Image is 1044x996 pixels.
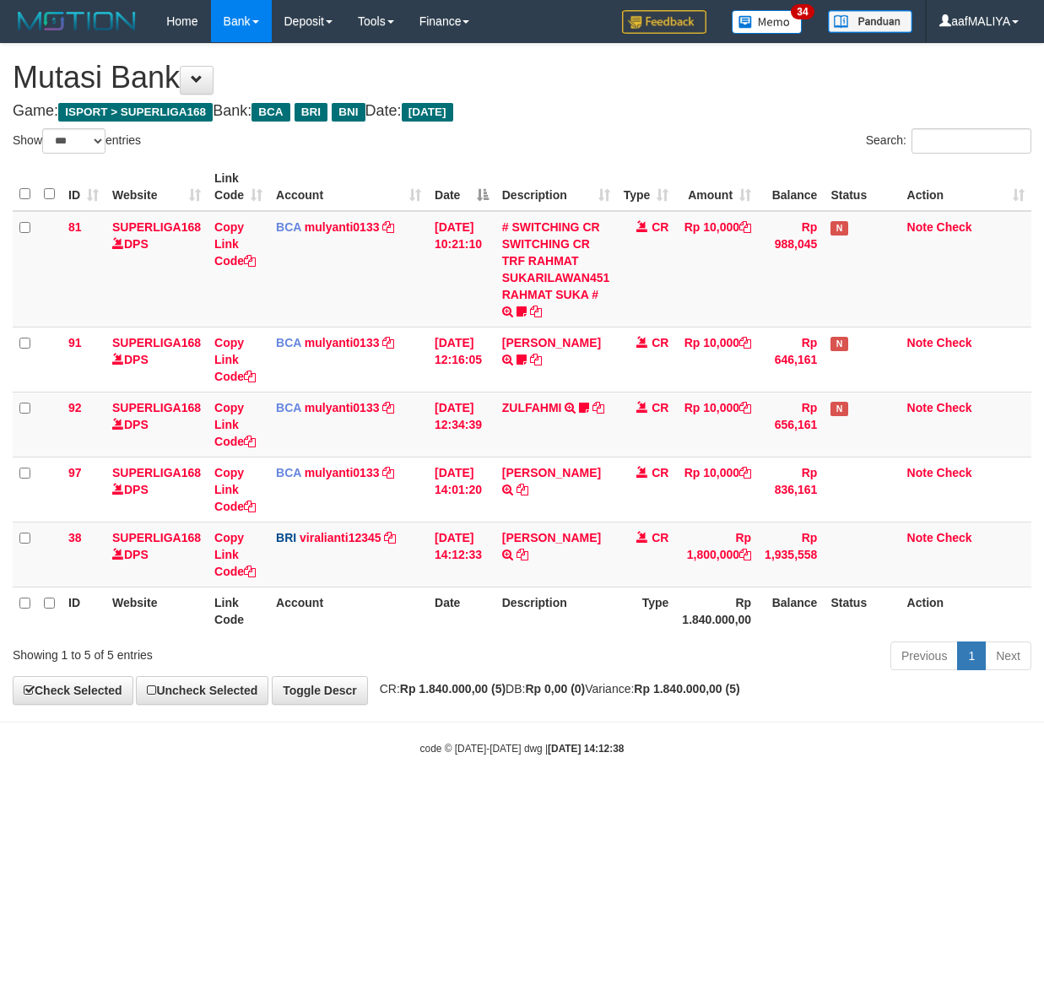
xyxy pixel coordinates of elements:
[105,163,208,211] th: Website: activate to sort column ascending
[502,336,601,349] a: [PERSON_NAME]
[13,640,422,663] div: Showing 1 to 5 of 5 entries
[382,220,394,234] a: Copy mulyanti0133 to clipboard
[428,587,495,635] th: Date
[530,353,542,366] a: Copy RIYO RAHMAN to clipboard
[937,401,972,414] a: Check
[652,401,668,414] span: CR
[105,211,208,327] td: DPS
[622,10,706,34] img: Feedback.jpg
[824,587,900,635] th: Status
[382,401,394,414] a: Copy mulyanti0133 to clipboard
[382,466,394,479] a: Copy mulyanti0133 to clipboard
[732,10,803,34] img: Button%20Memo.svg
[495,587,617,635] th: Description
[911,128,1031,154] input: Search:
[68,336,82,349] span: 91
[828,10,912,33] img: panduan.png
[58,103,213,122] span: ISPORT > SUPERLIGA168
[68,531,82,544] span: 38
[62,587,105,635] th: ID
[675,211,758,327] td: Rp 10,000
[276,531,296,544] span: BRI
[758,163,824,211] th: Balance
[214,401,256,448] a: Copy Link Code
[937,531,972,544] a: Check
[272,676,368,705] a: Toggle Descr
[112,336,201,349] a: SUPERLIGA168
[495,163,617,211] th: Description: activate to sort column ascending
[617,163,676,211] th: Type: activate to sort column ascending
[305,466,380,479] a: mulyanti0133
[866,128,1031,154] label: Search:
[68,466,82,479] span: 97
[214,531,256,578] a: Copy Link Code
[13,61,1031,95] h1: Mutasi Bank
[675,587,758,635] th: Rp 1.840.000,00
[758,327,824,392] td: Rp 646,161
[675,522,758,587] td: Rp 1,800,000
[402,103,453,122] span: [DATE]
[214,220,256,268] a: Copy Link Code
[592,401,604,414] a: Copy ZULFAHMI to clipboard
[269,163,428,211] th: Account: activate to sort column ascending
[208,163,269,211] th: Link Code: activate to sort column ascending
[758,522,824,587] td: Rp 1,935,558
[136,676,268,705] a: Uncheck Selected
[428,522,495,587] td: [DATE] 14:12:33
[305,336,380,349] a: mulyanti0133
[525,682,585,696] strong: Rp 0,00 (0)
[907,336,933,349] a: Note
[252,103,289,122] span: BCA
[530,305,542,318] a: Copy # SWITCHING CR SWITCHING CR TRF RAHMAT SUKARILAWAN451 RAHMAT SUKA # to clipboard
[105,392,208,457] td: DPS
[517,483,528,496] a: Copy ARIEF ROCHIM SYAMS to clipboard
[739,548,751,561] a: Copy Rp 1,800,000 to clipboard
[371,682,740,696] span: CR: DB: Variance:
[428,163,495,211] th: Date: activate to sort column descending
[428,327,495,392] td: [DATE] 12:16:05
[791,4,814,19] span: 34
[824,163,900,211] th: Status
[62,163,105,211] th: ID: activate to sort column ascending
[937,336,972,349] a: Check
[985,641,1031,670] a: Next
[428,392,495,457] td: [DATE] 12:34:39
[758,457,824,522] td: Rp 836,161
[112,401,201,414] a: SUPERLIGA168
[300,531,381,544] a: viralianti12345
[276,466,301,479] span: BCA
[739,466,751,479] a: Copy Rp 10,000 to clipboard
[901,587,1031,635] th: Action
[890,641,958,670] a: Previous
[428,457,495,522] td: [DATE] 14:01:20
[937,220,972,234] a: Check
[517,548,528,561] a: Copy EKO BUDIYANT to clipboard
[68,401,82,414] span: 92
[105,522,208,587] td: DPS
[105,327,208,392] td: DPS
[276,336,301,349] span: BCA
[675,457,758,522] td: Rp 10,000
[957,641,986,670] a: 1
[269,587,428,635] th: Account
[739,220,751,234] a: Copy Rp 10,000 to clipboard
[634,682,739,696] strong: Rp 1.840.000,00 (5)
[675,163,758,211] th: Amount: activate to sort column ascending
[652,466,668,479] span: CR
[112,466,201,479] a: SUPERLIGA168
[830,337,847,351] span: Has Note
[675,327,758,392] td: Rp 10,000
[617,587,676,635] th: Type
[208,587,269,635] th: Link Code
[332,103,365,122] span: BNI
[502,220,610,301] a: # SWITCHING CR SWITCHING CR TRF RAHMAT SUKARILAWAN451 RAHMAT SUKA #
[105,587,208,635] th: Website
[13,8,141,34] img: MOTION_logo.png
[112,220,201,234] a: SUPERLIGA168
[400,682,506,696] strong: Rp 1.840.000,00 (5)
[13,103,1031,120] h4: Game: Bank: Date:
[652,220,668,234] span: CR
[937,466,972,479] a: Check
[758,392,824,457] td: Rp 656,161
[502,531,601,544] a: [PERSON_NAME]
